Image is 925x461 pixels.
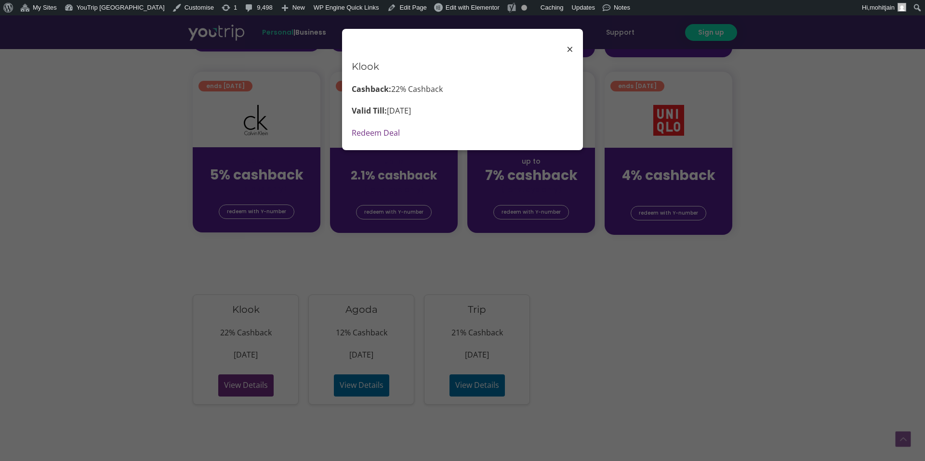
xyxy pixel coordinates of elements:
[352,82,573,97] p: 22% Cashback
[352,105,387,116] strong: Valid Till:
[446,4,500,11] span: Edit with Elementor
[352,104,573,118] p: [DATE]
[352,60,573,73] h2: Klook
[352,128,400,138] a: Redeem Deal
[567,38,573,60] span: ×
[870,4,895,11] span: mohitjain
[352,84,391,94] strong: Cashback:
